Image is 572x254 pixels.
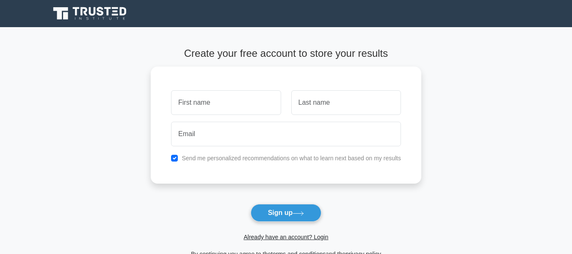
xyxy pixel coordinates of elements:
[171,122,401,146] input: Email
[291,90,401,115] input: Last name
[251,204,322,222] button: Sign up
[151,47,421,60] h4: Create your free account to store your results
[243,234,328,240] a: Already have an account? Login
[182,155,401,162] label: Send me personalized recommendations on what to learn next based on my results
[171,90,281,115] input: First name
